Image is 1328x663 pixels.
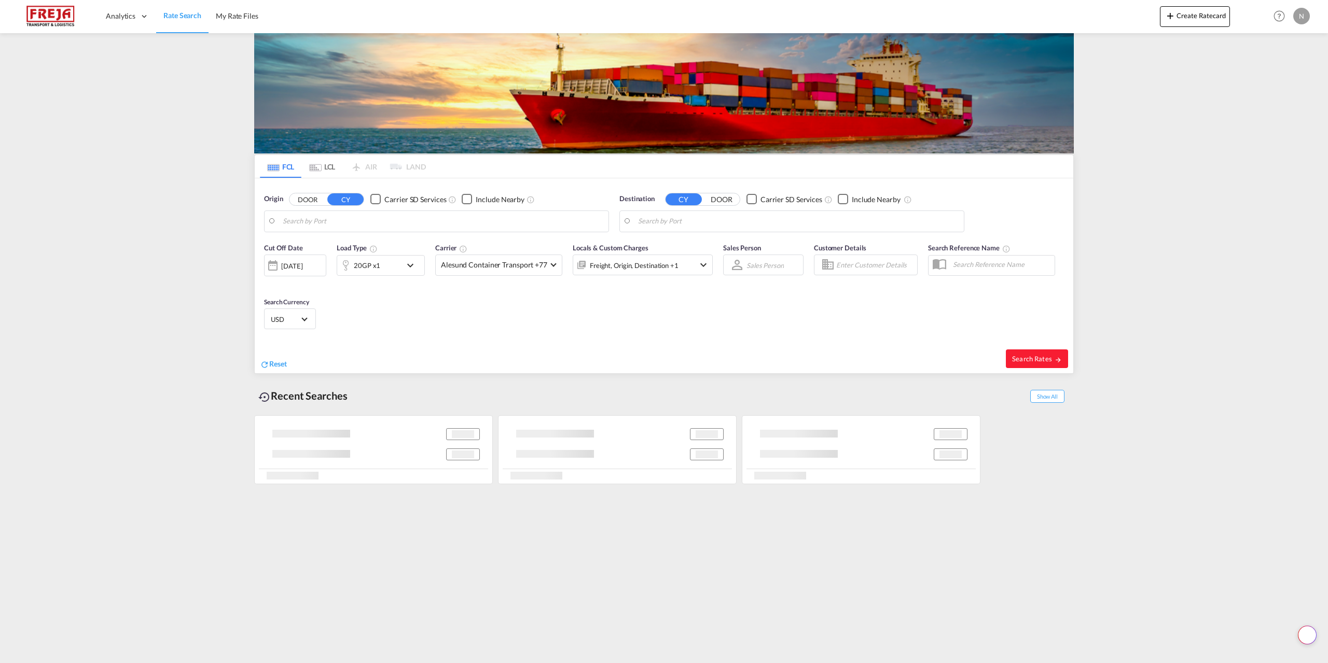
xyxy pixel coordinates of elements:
span: Reset [269,359,287,368]
md-icon: Unchecked: Search for CY (Container Yard) services for all selected carriers.Checked : Search for... [824,195,833,204]
input: Search by Port [283,214,603,229]
div: Freight Origin Destination Factory Stuffing [590,258,679,273]
div: Include Nearby [852,194,901,205]
div: Carrier SD Services [760,194,822,205]
md-icon: Unchecked: Ignores neighbouring ports when fetching rates.Checked : Includes neighbouring ports w... [904,195,912,204]
button: icon-plus 400-fgCreate Ratecard [1160,6,1230,27]
span: Search Reference Name [928,244,1011,252]
div: Include Nearby [476,194,524,205]
button: CY [666,193,702,205]
div: Origin DOOR CY Checkbox No InkUnchecked: Search for CY (Container Yard) services for all selected... [255,178,1073,373]
md-icon: icon-backup-restore [258,391,271,403]
div: [DATE] [264,255,326,276]
md-icon: Unchecked: Ignores neighbouring ports when fetching rates.Checked : Includes neighbouring ports w... [527,195,535,204]
input: Search Reference Name [948,257,1055,272]
img: 586607c025bf11f083711d99603023e7.png [16,5,86,28]
span: Search Currency [264,298,309,306]
button: CY [327,193,364,205]
span: Help [1270,7,1288,25]
div: Recent Searches [254,384,352,407]
md-checkbox: Checkbox No Ink [370,194,446,205]
md-icon: icon-chevron-down [404,259,422,272]
div: icon-refreshReset [260,359,287,370]
span: Load Type [337,244,378,252]
md-tab-item: FCL [260,155,301,178]
span: Origin [264,194,283,204]
md-select: Select Currency: $ USDUnited States Dollar [270,312,310,327]
button: DOOR [703,193,740,205]
span: Alesund Container Transport +77 [441,260,547,270]
span: My Rate Files [216,11,258,20]
span: Show All [1030,390,1064,403]
div: Help [1270,7,1293,26]
md-icon: icon-chevron-down [697,259,710,271]
span: Rate Search [163,11,201,20]
div: 20GP x1icon-chevron-down [337,255,425,276]
md-pagination-wrapper: Use the left and right arrow keys to navigate between tabs [260,155,426,178]
span: Cut Off Date [264,244,303,252]
md-select: Sales Person [745,258,785,273]
div: N [1293,8,1310,24]
md-icon: icon-refresh [260,360,269,369]
md-checkbox: Checkbox No Ink [838,194,901,205]
md-icon: icon-information-outline [369,245,378,253]
span: Locals & Custom Charges [573,244,648,252]
div: [DATE] [281,261,302,271]
div: 20GP x1 [354,258,380,273]
span: Analytics [106,11,135,21]
span: Destination [619,194,655,204]
img: LCL+%26+FCL+BACKGROUND.png [254,33,1074,153]
md-icon: icon-plus 400-fg [1164,9,1177,22]
md-icon: Your search will be saved by the below given name [1002,245,1011,253]
span: Carrier [435,244,467,252]
md-icon: icon-arrow-right [1055,356,1062,363]
md-datepicker: Select [264,275,272,289]
div: Freight Origin Destination Factory Stuffingicon-chevron-down [573,255,713,275]
span: Sales Person [723,244,761,252]
span: USD [271,315,300,324]
span: Search Rates [1012,355,1062,363]
md-checkbox: Checkbox No Ink [462,194,524,205]
button: DOOR [289,193,326,205]
md-tab-item: LCL [301,155,343,178]
md-checkbox: Checkbox No Ink [746,194,822,205]
span: Customer Details [814,244,866,252]
button: Search Ratesicon-arrow-right [1006,349,1068,368]
div: Carrier SD Services [384,194,446,205]
md-icon: Unchecked: Search for CY (Container Yard) services for all selected carriers.Checked : Search for... [448,195,457,204]
input: Search by Port [638,214,959,229]
md-icon: The selected Trucker/Carrierwill be displayed in the rate results If the rates are from another f... [459,245,467,253]
input: Enter Customer Details [836,257,914,273]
